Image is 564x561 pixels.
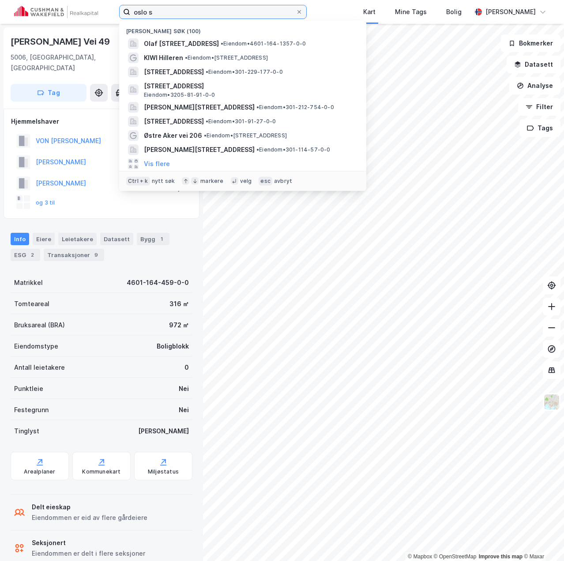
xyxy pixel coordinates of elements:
input: Søk på adresse, matrikkel, gårdeiere, leietakere eller personer [130,5,296,19]
div: 2 [28,250,37,259]
div: Punktleie [14,383,43,394]
div: Tomteareal [14,299,49,309]
a: OpenStreetMap [434,553,477,560]
button: Bokmerker [501,34,560,52]
a: Improve this map [479,553,523,560]
span: [STREET_ADDRESS] [144,67,204,77]
div: Eiendommen er eid av flere gårdeiere [32,512,147,523]
img: cushman-wakefield-realkapital-logo.202ea83816669bd177139c58696a8fa1.svg [14,6,98,18]
span: • [221,40,223,47]
div: 4601-164-459-0-0 [127,277,189,288]
div: 972 ㎡ [169,320,189,330]
div: nytt søk [152,178,175,185]
div: Kart [363,7,376,17]
div: Transaksjoner [44,249,104,261]
span: Eiendom • 301-114-57-0-0 [256,146,331,153]
span: Eiendom • 301-229-177-0-0 [206,68,283,76]
div: esc [259,177,272,186]
button: Analyse [509,77,560,95]
div: 0 [184,362,189,373]
div: Kommunekart [82,468,120,475]
button: Tag [11,84,86,102]
div: avbryt [274,178,292,185]
button: Datasett [507,56,560,73]
button: Vis flere [144,159,170,169]
div: Arealplaner [24,468,55,475]
div: Eiendomstype [14,341,58,352]
div: Nei [179,383,189,394]
div: Eiendommen er delt i flere seksjoner [32,548,145,559]
span: [PERSON_NAME][STREET_ADDRESS] [144,144,255,155]
div: Bruksareal (BRA) [14,320,65,330]
div: Bygg [137,233,169,245]
div: Mine Tags [395,7,427,17]
span: • [256,104,259,110]
img: Z [543,394,560,410]
div: Delt eieskap [32,502,147,512]
div: Matrikkel [14,277,43,288]
span: [PERSON_NAME][STREET_ADDRESS] [144,102,255,113]
div: Seksjonert [32,538,145,548]
span: Eiendom • [STREET_ADDRESS] [185,54,268,61]
div: Miljøstatus [148,468,179,475]
div: [PERSON_NAME] Vei 49 [11,34,112,49]
div: Eiere [33,233,55,245]
div: Nei [179,405,189,415]
div: Ctrl + k [126,177,150,186]
span: Eiendom • 3205-81-91-0-0 [144,91,215,99]
span: [STREET_ADDRESS] [144,81,356,91]
span: • [206,68,208,75]
div: Tinglyst [14,426,39,436]
div: [PERSON_NAME] [485,7,536,17]
span: KIWI Hilleren [144,53,183,63]
div: Festegrunn [14,405,49,415]
span: Østre Aker vei 206 [144,130,202,141]
span: [STREET_ADDRESS] [144,116,204,127]
span: Olaf [STREET_ADDRESS] [144,38,219,49]
span: Eiendom • 301-91-27-0-0 [206,118,276,125]
div: [PERSON_NAME] [138,426,189,436]
span: • [185,54,188,61]
div: Boligblokk [157,341,189,352]
span: • [206,118,208,125]
span: • [204,132,207,139]
div: 316 ㎡ [169,299,189,309]
div: 1 [157,235,166,243]
button: Filter [518,98,560,116]
div: ESG [11,249,40,261]
div: Kontrollprogram for chat [520,519,564,561]
div: Bolig [446,7,462,17]
iframe: Chat Widget [520,519,564,561]
div: 5006, [GEOGRAPHIC_DATA], [GEOGRAPHIC_DATA] [11,52,146,73]
div: Leietakere [58,233,97,245]
span: Eiendom • 301-212-754-0-0 [256,104,334,111]
div: Datasett [100,233,133,245]
div: velg [240,178,252,185]
span: • [256,146,259,153]
span: Eiendom • [STREET_ADDRESS] [204,132,287,139]
div: Antall leietakere [14,362,65,373]
button: Tags [519,119,560,137]
div: markere [200,178,223,185]
div: Hjemmelshaver [11,116,192,127]
a: Mapbox [408,553,432,560]
div: Info [11,233,29,245]
span: Eiendom • 4601-164-1357-0-0 [221,40,306,47]
div: 9 [92,250,101,259]
div: [PERSON_NAME] søk (100) [119,21,366,37]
